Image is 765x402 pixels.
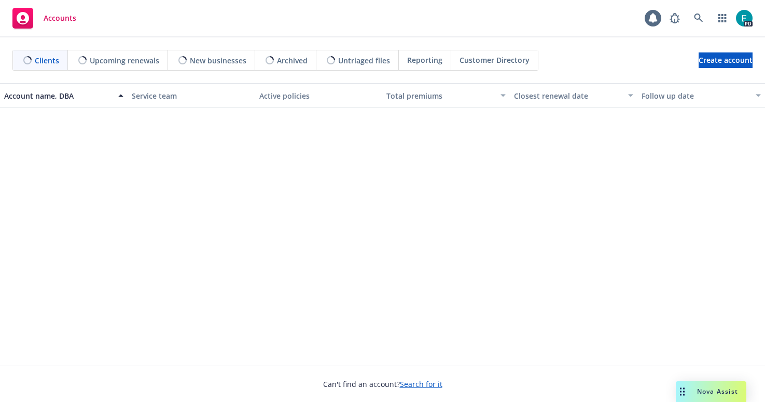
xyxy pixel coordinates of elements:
[259,90,379,101] div: Active policies
[460,55,530,65] span: Customer Directory
[400,379,442,389] a: Search for it
[688,8,709,29] a: Search
[697,387,738,396] span: Nova Assist
[35,55,59,66] span: Clients
[510,83,637,108] button: Closest renewal date
[637,83,765,108] button: Follow up date
[8,4,80,33] a: Accounts
[338,55,390,66] span: Untriaged files
[386,90,494,101] div: Total premiums
[642,90,749,101] div: Follow up date
[128,83,255,108] button: Service team
[712,8,733,29] a: Switch app
[699,52,753,68] a: Create account
[664,8,685,29] a: Report a Bug
[132,90,251,101] div: Service team
[44,14,76,22] span: Accounts
[190,55,246,66] span: New businesses
[4,90,112,101] div: Account name, DBA
[699,50,753,70] span: Create account
[676,381,746,402] button: Nova Assist
[90,55,159,66] span: Upcoming renewals
[676,381,689,402] div: Drag to move
[255,83,383,108] button: Active policies
[736,10,753,26] img: photo
[407,55,442,65] span: Reporting
[277,55,308,66] span: Archived
[323,379,442,390] span: Can't find an account?
[514,90,622,101] div: Closest renewal date
[382,83,510,108] button: Total premiums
